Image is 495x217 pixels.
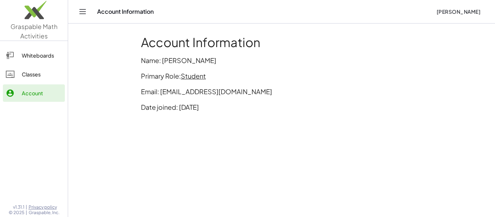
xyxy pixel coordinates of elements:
[430,5,486,18] button: [PERSON_NAME]
[9,210,24,216] span: © 2025
[141,87,422,96] p: Email: [EMAIL_ADDRESS][DOMAIN_NAME]
[3,66,65,83] a: Classes
[13,204,24,210] span: v1.31.1
[26,204,27,210] span: |
[77,6,88,17] button: Toggle navigation
[141,71,422,81] p: Primary Role:
[3,84,65,102] a: Account
[29,204,59,210] a: Privacy policy
[22,89,62,97] div: Account
[3,47,65,64] a: Whiteboards
[141,35,422,50] h1: Account Information
[141,102,422,112] p: Date joined: [DATE]
[29,210,59,216] span: Graspable, Inc.
[26,210,27,216] span: |
[181,72,206,80] span: Student
[22,51,62,60] div: Whiteboards
[141,55,422,65] p: Name: [PERSON_NAME]
[11,22,58,40] span: Graspable Math Activities
[436,8,481,15] span: [PERSON_NAME]
[22,70,62,79] div: Classes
